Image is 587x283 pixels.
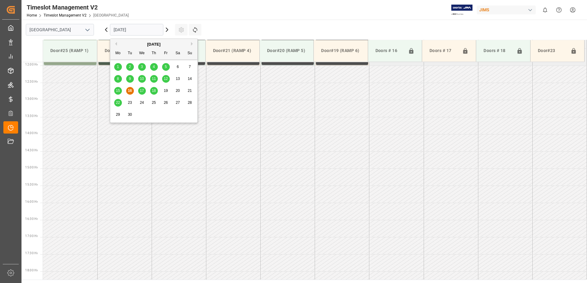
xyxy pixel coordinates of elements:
[129,65,131,69] span: 2
[188,100,192,105] span: 28
[126,87,134,95] div: Choose Tuesday, September 16th, 2025
[114,87,122,95] div: Choose Monday, September 15th, 2025
[114,75,122,83] div: Choose Monday, September 8th, 2025
[176,100,180,105] span: 27
[138,87,146,95] div: Choose Wednesday, September 17th, 2025
[25,234,38,238] span: 17:00 Hr
[128,89,132,93] span: 16
[138,50,146,57] div: We
[140,77,144,81] span: 10
[25,97,38,100] span: 13:00 Hr
[126,111,134,119] div: Choose Tuesday, September 30th, 2025
[114,111,122,119] div: Choose Monday, September 29th, 2025
[128,112,132,117] span: 30
[552,3,566,17] button: Help Center
[152,77,156,81] span: 11
[116,112,120,117] span: 29
[25,149,38,152] span: 14:30 Hr
[162,50,170,57] div: Fr
[25,269,38,272] span: 18:00 Hr
[26,24,94,36] input: Type to search/select
[25,63,38,66] span: 12:00 Hr
[152,100,156,105] span: 25
[102,45,146,56] div: Door#24 (RAMP 2)
[186,99,194,107] div: Choose Sunday, September 28th, 2025
[319,45,363,56] div: Door#19 (RAMP 6)
[126,75,134,83] div: Choose Tuesday, September 9th, 2025
[140,100,144,105] span: 24
[150,63,158,71] div: Choose Thursday, September 4th, 2025
[477,4,538,16] button: JIMS
[174,75,182,83] div: Choose Saturday, September 13th, 2025
[164,77,168,81] span: 12
[25,80,38,83] span: 12:30 Hr
[451,5,472,15] img: Exertis%20JAM%20-%20Email%20Logo.jpg_1722504956.jpg
[83,25,92,35] button: open menu
[150,87,158,95] div: Choose Thursday, September 18th, 2025
[188,77,192,81] span: 14
[477,6,536,14] div: JIMS
[117,65,119,69] span: 1
[116,100,120,105] span: 22
[114,50,122,57] div: Mo
[162,75,170,83] div: Choose Friday, September 12th, 2025
[176,89,180,93] span: 20
[153,65,155,69] span: 4
[164,89,168,93] span: 19
[150,99,158,107] div: Choose Thursday, September 25th, 2025
[25,166,38,169] span: 15:00 Hr
[116,89,120,93] span: 15
[110,24,163,36] input: DD.MM.YYYY
[141,65,143,69] span: 3
[48,45,92,56] div: Door#25 (RAMP 1)
[162,87,170,95] div: Choose Friday, September 19th, 2025
[44,13,87,17] a: Timeslot Management V2
[481,45,514,57] div: Doors # 18
[138,63,146,71] div: Choose Wednesday, September 3rd, 2025
[126,63,134,71] div: Choose Tuesday, September 2nd, 2025
[427,45,460,57] div: Doors # 17
[138,75,146,83] div: Choose Wednesday, September 10th, 2025
[186,75,194,83] div: Choose Sunday, September 14th, 2025
[25,114,38,118] span: 13:30 Hr
[140,89,144,93] span: 17
[138,99,146,107] div: Choose Wednesday, September 24th, 2025
[538,3,552,17] button: show 0 new notifications
[162,63,170,71] div: Choose Friday, September 5th, 2025
[176,77,180,81] span: 13
[174,63,182,71] div: Choose Saturday, September 6th, 2025
[373,45,406,57] div: Doors # 16
[113,42,117,46] button: Previous Month
[25,183,38,186] span: 15:30 Hr
[110,41,197,47] div: [DATE]
[211,45,255,56] div: Door#21 (RAMP 4)
[186,87,194,95] div: Choose Sunday, September 21st, 2025
[174,99,182,107] div: Choose Saturday, September 27th, 2025
[25,131,38,135] span: 14:00 Hr
[114,63,122,71] div: Choose Monday, September 1st, 2025
[188,89,192,93] span: 21
[150,75,158,83] div: Choose Thursday, September 11th, 2025
[189,65,191,69] span: 7
[114,99,122,107] div: Choose Monday, September 22nd, 2025
[174,87,182,95] div: Choose Saturday, September 20th, 2025
[152,89,156,93] span: 18
[535,45,568,57] div: Door#23
[165,65,167,69] span: 5
[177,65,179,69] span: 6
[128,100,132,105] span: 23
[164,100,168,105] span: 26
[191,42,195,46] button: Next Month
[265,45,309,56] div: Door#20 (RAMP 5)
[27,13,37,17] a: Home
[27,3,129,12] div: Timeslot Management V2
[126,99,134,107] div: Choose Tuesday, September 23rd, 2025
[129,77,131,81] span: 9
[25,217,38,221] span: 16:30 Hr
[117,77,119,81] span: 8
[112,61,196,121] div: month 2025-09
[186,63,194,71] div: Choose Sunday, September 7th, 2025
[126,50,134,57] div: Tu
[150,50,158,57] div: Th
[25,200,38,203] span: 16:00 Hr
